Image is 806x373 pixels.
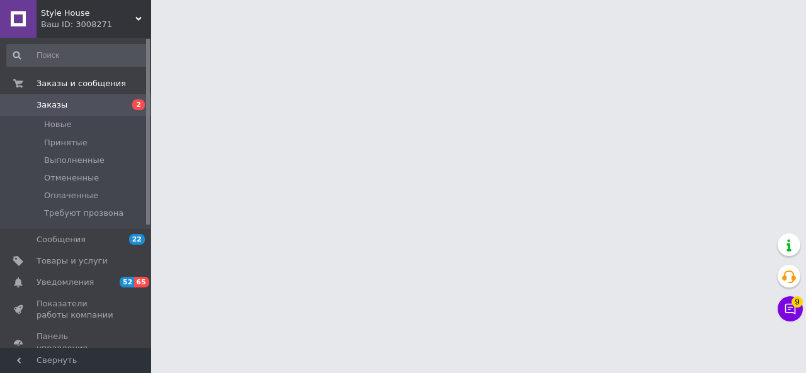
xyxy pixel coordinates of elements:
[41,19,151,30] div: Ваш ID: 3008271
[44,172,99,184] span: Отмененные
[44,155,105,166] span: Выполненные
[44,190,98,201] span: Оплаченные
[132,99,145,110] span: 2
[44,119,72,130] span: Новые
[37,99,67,111] span: Заказы
[129,234,145,245] span: 22
[37,234,86,245] span: Сообщения
[134,277,149,287] span: 65
[778,296,803,321] button: Чат с покупателем9
[120,277,134,287] span: 52
[37,255,108,267] span: Товары и услуги
[37,298,116,321] span: Показатели работы компании
[44,137,88,148] span: Принятые
[792,296,803,308] span: 9
[37,277,94,288] span: Уведомления
[37,78,126,89] span: Заказы и сообщения
[37,331,116,354] span: Панель управления
[44,208,123,219] span: Требуют прозвона
[6,44,149,67] input: Поиск
[41,8,135,19] span: Style House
